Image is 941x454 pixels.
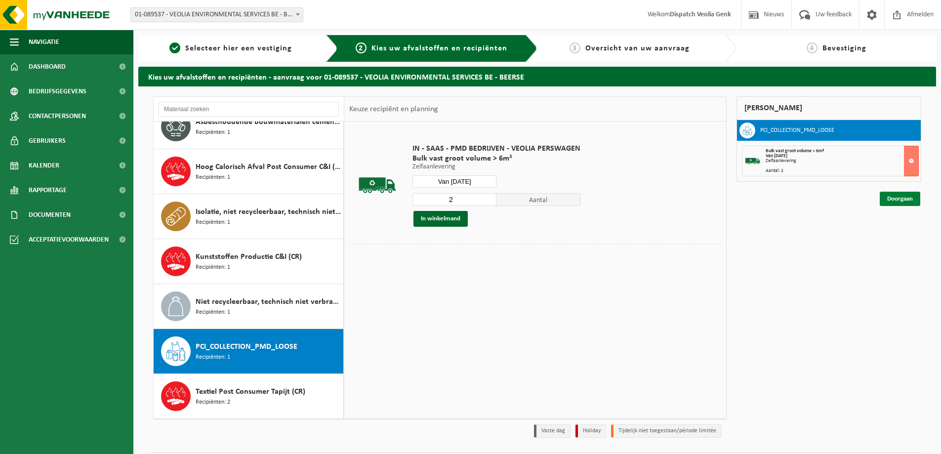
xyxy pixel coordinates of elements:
button: Niet recycleerbaar, technisch niet verbrandbaar afval (brandbaar) Recipiënten: 1 [154,284,344,329]
span: Hoog Calorisch Afval Post Consumer C&I (CR) [196,161,341,173]
span: 1 [169,42,180,53]
button: Asbesthoudende bouwmaterialen cementgebonden met isolatie(hechtgebonden) Recipiënten: 1 [154,104,344,149]
span: Navigatie [29,30,59,54]
span: Kalender [29,153,59,178]
div: Keuze recipiënt en planning [344,97,443,122]
input: Selecteer datum [412,175,496,188]
span: Dashboard [29,54,66,79]
span: 01-089537 - VEOLIA ENVIRONMENTAL SERVICES BE - BEERSE [130,7,303,22]
div: Zelfaanlevering [766,159,918,164]
div: Aantal: 2 [766,168,918,173]
span: Recipiënten: 1 [196,173,230,182]
span: 2 [356,42,367,53]
input: Materiaal zoeken [159,102,339,117]
span: Acceptatievoorwaarden [29,227,109,252]
strong: Van [DATE] [766,153,787,159]
span: Overzicht van uw aanvraag [585,44,690,52]
button: Kunststoffen Productie C&I (CR) Recipiënten: 1 [154,239,344,284]
span: Selecteer hier een vestiging [185,44,292,52]
div: [PERSON_NAME] [736,96,921,120]
span: Bulk vast groot volume > 6m³ [412,154,580,164]
a: Doorgaan [880,192,920,206]
span: 4 [807,42,818,53]
span: Recipiënten: 1 [196,218,230,227]
span: Recipiënten: 1 [196,308,230,317]
span: 01-089537 - VEOLIA ENVIRONMENTAL SERVICES BE - BEERSE [131,8,303,22]
span: IN - SAAS - PMD BEDRIJVEN - VEOLIA PERSWAGEN [412,144,580,154]
button: PCI_COLLECTION_PMD_LOOSE Recipiënten: 1 [154,329,344,374]
li: Holiday [575,424,606,438]
span: Contactpersonen [29,104,86,128]
span: Recipiënten: 1 [196,353,230,362]
span: Kunststoffen Productie C&I (CR) [196,251,302,263]
strong: Dispatch Veolia Genk [670,11,731,18]
li: Vaste dag [534,424,571,438]
li: Tijdelijk niet toegestaan/période limitée [611,424,722,438]
span: Textiel Post Consumer Tapijt (CR) [196,386,305,398]
span: 3 [570,42,580,53]
span: Gebruikers [29,128,66,153]
span: Recipiënten: 2 [196,398,230,407]
a: 1Selecteer hier een vestiging [143,42,318,54]
button: Isolatie, niet recycleerbaar, technisch niet verbrandbaar (brandbaar) Recipiënten: 1 [154,194,344,239]
span: Aantal [496,193,580,206]
span: Asbesthoudende bouwmaterialen cementgebonden met isolatie(hechtgebonden) [196,116,341,128]
span: PCI_COLLECTION_PMD_LOOSE [196,341,297,353]
span: Recipiënten: 1 [196,263,230,272]
span: Kies uw afvalstoffen en recipiënten [371,44,507,52]
span: Bevestiging [822,44,866,52]
button: Hoog Calorisch Afval Post Consumer C&I (CR) Recipiënten: 1 [154,149,344,194]
span: Isolatie, niet recycleerbaar, technisch niet verbrandbaar (brandbaar) [196,206,341,218]
p: Zelfaanlevering [412,164,580,170]
span: Niet recycleerbaar, technisch niet verbrandbaar afval (brandbaar) [196,296,341,308]
span: Bedrijfsgegevens [29,79,86,104]
span: Documenten [29,203,71,227]
button: In winkelmand [413,211,468,227]
span: Recipiënten: 1 [196,128,230,137]
h2: Kies uw afvalstoffen en recipiënten - aanvraag voor 01-089537 - VEOLIA ENVIRONMENTAL SERVICES BE ... [138,67,936,86]
span: Rapportage [29,178,67,203]
button: Textiel Post Consumer Tapijt (CR) Recipiënten: 2 [154,374,344,418]
span: Bulk vast groot volume > 6m³ [766,148,824,154]
h3: PCI_COLLECTION_PMD_LOOSE [760,123,834,138]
